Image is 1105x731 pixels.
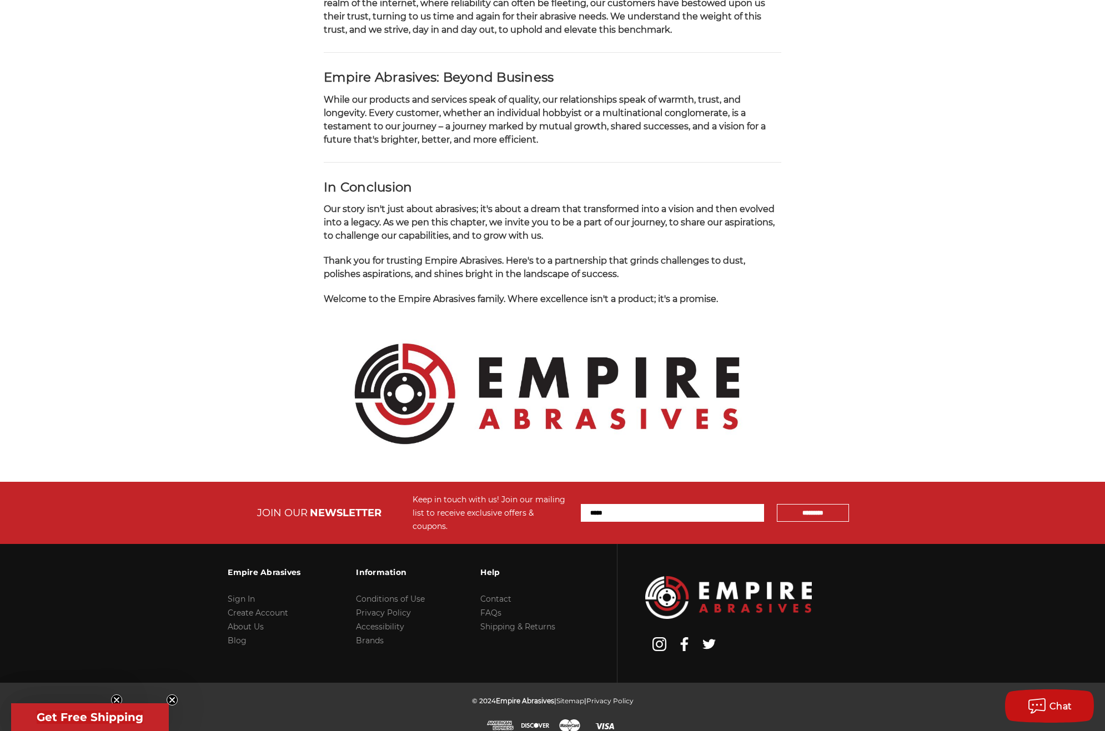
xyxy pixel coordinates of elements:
[310,507,381,519] span: NEWSLETTER
[37,710,143,724] span: Get Free Shipping
[324,179,412,195] strong: In Conclusion
[228,636,247,646] a: Blog
[356,608,411,618] a: Privacy Policy
[11,703,169,731] div: Get Free ShippingClose teaser
[324,69,554,85] strong: Empire Abrasives: Beyond Business
[324,255,745,279] span: Thank you for trusting Empire Abrasives. Here's to a partnership that grinds challenges to dust, ...
[586,697,634,705] a: Privacy Policy
[257,507,308,519] span: JOIN OUR
[324,94,766,145] span: While our products and services speak of quality, our relationships speak of warmth, trust, and l...
[645,576,812,619] img: Empire Abrasives Logo Image
[228,561,300,584] h3: Empire Abrasives
[480,594,511,604] a: Contact
[167,694,178,705] button: Close teaser
[356,622,404,632] a: Accessibility
[472,694,634,708] p: © 2024 | |
[324,294,718,304] span: Welcome to the Empire Abrasives family. Where excellence isn't a product; it's a promise.
[356,561,425,584] h3: Information
[324,204,775,241] span: Our story isn't just about abrasives; it's about a dream that transformed into a vision and then ...
[111,694,122,705] button: Close teaser
[1005,689,1094,723] button: Chat
[496,697,554,705] span: Empire Abrasives
[413,493,570,533] div: Keep in touch with us! Join our mailing list to receive exclusive offers & coupons.
[480,561,555,584] h3: Help
[356,594,425,604] a: Conditions of Use
[356,636,384,646] a: Brands
[480,608,501,618] a: FAQs
[324,317,770,470] img: Empire Abrasives Official Logo - Premium Quality Abrasives Supplier
[1049,701,1072,712] span: Chat
[228,622,264,632] a: About Us
[228,608,288,618] a: Create Account
[228,594,255,604] a: Sign In
[480,622,555,632] a: Shipping & Returns
[556,697,584,705] a: Sitemap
